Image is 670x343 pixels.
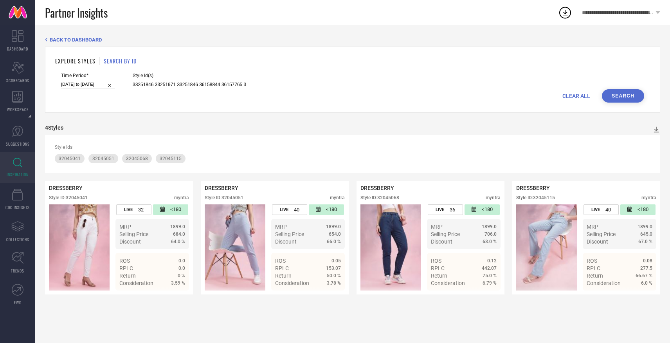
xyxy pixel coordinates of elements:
span: 64.0 % [171,239,185,244]
span: 684.0 [173,231,185,237]
a: Details [315,294,341,300]
span: 277.5 [640,265,652,271]
span: Selling Price [587,231,616,237]
span: DRESSBERRY [516,185,550,191]
img: Style preview image [516,204,577,291]
span: 32045051 [92,156,114,161]
div: Click to view image [360,204,421,291]
span: LIVE [124,207,133,212]
div: Back TO Dashboard [45,37,660,43]
span: Discount [275,238,297,245]
img: Style preview image [205,204,265,291]
span: Selling Price [431,231,460,237]
span: Details [635,294,652,300]
span: 50.0 % [327,273,341,278]
span: ROS [431,258,441,264]
span: 0.0 [178,265,185,271]
div: Number of days since the style was first listed on the platform [465,204,500,215]
span: ROS [119,258,130,264]
span: 6.79 % [483,280,497,286]
div: Number of days the style has been live on the platform [428,204,463,215]
span: CLEAR ALL [562,93,590,99]
span: DRESSBERRY [205,185,238,191]
span: BACK TO DASHBOARD [50,37,102,43]
span: SUGGESTIONS [6,141,30,147]
span: MRP [119,224,131,230]
h1: EXPLORE STYLES [55,57,95,65]
span: <180 [482,206,493,213]
span: <180 [638,206,648,213]
span: FWD [14,300,22,305]
span: 40 [605,207,611,213]
div: Number of days since the style was first listed on the platform [153,204,188,215]
span: 6.0 % [641,280,652,286]
span: 40 [294,207,299,213]
span: Return [119,273,136,279]
div: Style Ids [55,144,650,150]
a: Details [160,294,185,300]
div: Style ID: 32045115 [516,195,555,200]
span: SCORECARDS [6,78,29,83]
span: 153.07 [326,265,341,271]
input: Enter comma separated style ids e.g. 12345, 67890 [133,80,246,89]
span: 32 [138,207,144,213]
span: 66.0 % [327,239,341,244]
span: Discount [119,238,141,245]
div: Click to view image [205,204,265,291]
div: myntra [330,195,345,200]
span: 442.07 [482,265,497,271]
span: 32045068 [126,156,148,161]
span: MRP [431,224,443,230]
span: 1899.0 [638,224,652,229]
span: LIVE [436,207,444,212]
a: Details [471,294,497,300]
input: Select time period [61,80,115,88]
span: CDC INSIGHTS [5,204,30,210]
span: Selling Price [275,231,304,237]
div: myntra [174,195,189,200]
span: 0.05 [331,258,341,264]
div: Style ID: 32045041 [49,195,88,200]
span: 0.08 [643,258,652,264]
span: 1899.0 [482,224,497,229]
span: Details [167,294,185,300]
span: DASHBOARD [7,46,28,52]
span: RPLC [587,265,600,271]
span: Discount [587,238,608,245]
div: Open download list [558,5,572,20]
span: 3.78 % [327,280,341,286]
span: 32045115 [160,156,182,161]
span: 645.0 [640,231,652,237]
span: RPLC [119,265,133,271]
div: Number of days since the style was first listed on the platform [620,204,656,215]
div: myntra [486,195,501,200]
a: Details [627,294,652,300]
span: COLLECTIONS [6,236,29,242]
span: <180 [326,206,337,213]
span: Consideration [431,280,465,286]
span: Partner Insights [45,5,108,21]
span: WORKSPACE [7,107,29,112]
span: 0.0 [178,258,185,264]
div: Number of days since the style was first listed on the platform [309,204,344,215]
span: Details [323,294,341,300]
div: Number of days the style has been live on the platform [584,204,619,215]
span: LIVE [591,207,600,212]
div: myntra [641,195,656,200]
span: Return [431,273,447,279]
span: 32045041 [59,156,81,161]
span: 67.0 % [638,239,652,244]
div: Number of days the style has been live on the platform [116,204,151,215]
span: Return [275,273,292,279]
div: Click to view image [49,204,110,291]
span: DRESSBERRY [360,185,394,191]
div: Style ID: 32045068 [360,195,399,200]
span: Consideration [119,280,153,286]
span: RPLC [431,265,445,271]
span: 654.0 [329,231,341,237]
span: Style Id(s) [133,73,246,78]
div: Number of days the style has been live on the platform [272,204,307,215]
span: INSPIRATION [7,171,29,177]
span: Discount [431,238,452,245]
span: LIVE [280,207,288,212]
